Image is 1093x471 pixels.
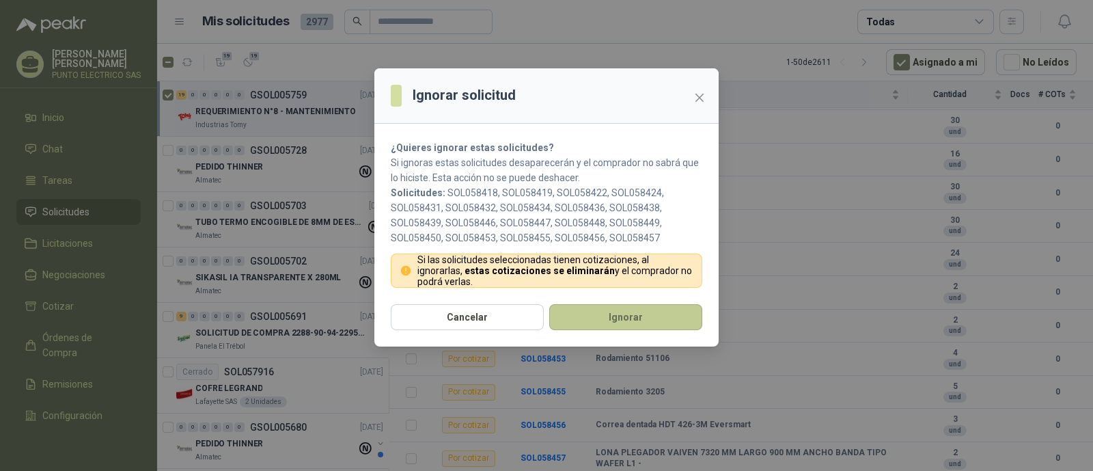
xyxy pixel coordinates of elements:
p: Si las solicitudes seleccionadas tienen cotizaciones, al ignorarlas, y el comprador no podrá verlas. [417,254,694,287]
button: Close [689,87,710,109]
p: Si ignoras estas solicitudes desaparecerán y el comprador no sabrá que lo hiciste. Esta acción no... [391,155,702,185]
button: Ignorar [549,304,702,330]
strong: estas cotizaciones se eliminarán [465,265,615,276]
b: Solicitudes: [391,187,445,198]
h3: Ignorar solicitud [413,85,516,106]
p: SOL058418, SOL058419, SOL058422, SOL058424, SOL058431, SOL058432, SOL058434, SOL058436, SOL058438... [391,185,702,245]
button: Cancelar [391,304,544,330]
span: close [694,92,705,103]
strong: ¿Quieres ignorar estas solicitudes? [391,142,554,153]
